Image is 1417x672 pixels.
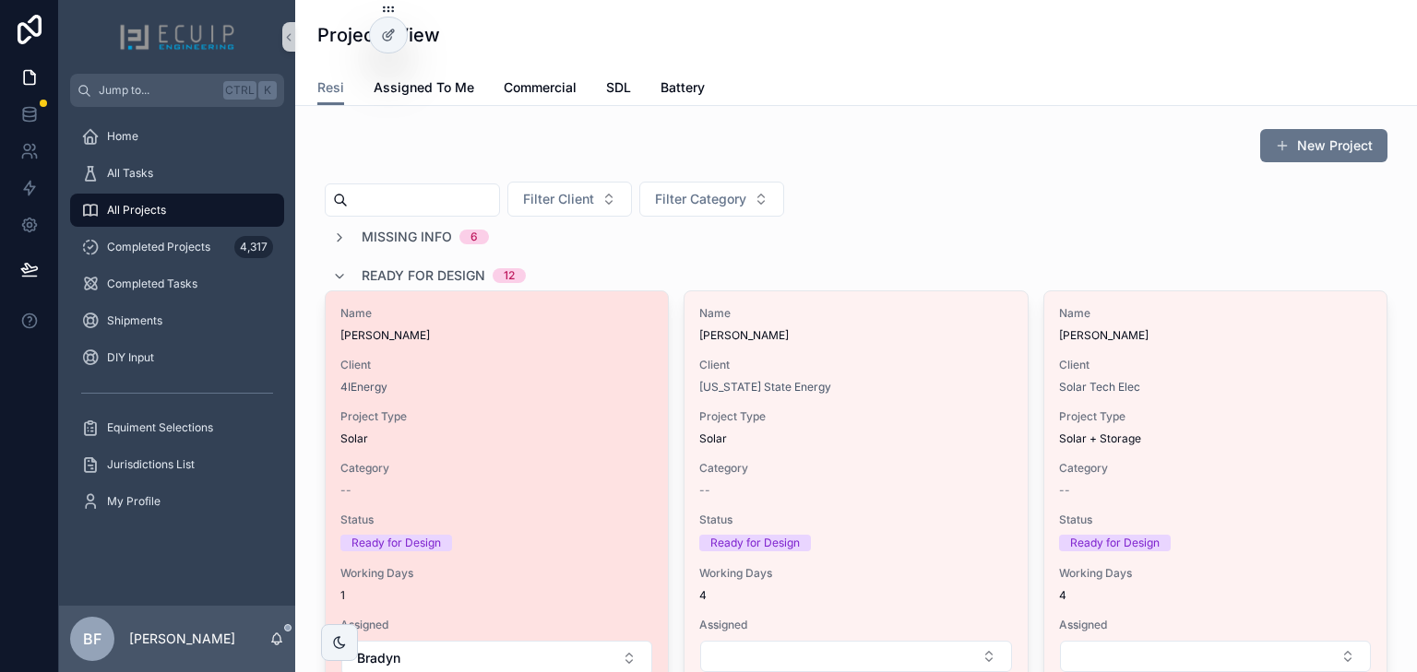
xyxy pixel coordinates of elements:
span: [PERSON_NAME] [699,328,1012,343]
button: Select Button [507,182,632,217]
span: Name [1059,306,1372,321]
span: Equiment Selections [107,420,213,435]
span: Resi [317,78,344,97]
button: Jump to...CtrlK [70,74,284,107]
span: K [260,83,275,98]
p: [PERSON_NAME] [129,630,235,648]
span: [PERSON_NAME] [340,328,653,343]
span: Bradyn [357,649,400,667]
button: Select Button [700,641,1011,672]
span: Missing Info [362,228,452,246]
div: Ready for Design [1070,535,1160,551]
span: Filter Client [523,190,594,208]
span: Project Type [340,409,653,424]
span: Working Days [1059,566,1372,581]
span: Category [699,461,1012,476]
span: Status [340,513,653,527]
span: Completed Tasks [107,277,197,291]
span: -- [1059,483,1070,498]
a: Battery [661,71,705,108]
span: Ctrl [223,81,256,100]
span: Assigned [340,618,653,632]
span: 1 [340,588,653,603]
a: DIY Input [70,341,284,374]
span: BF [83,628,101,650]
span: -- [699,483,710,498]
a: Jurisdictions List [70,448,284,481]
a: Resi [317,71,344,106]
span: Solar + Storage [1059,431,1141,446]
div: Ready for Design [351,535,441,551]
div: scrollable content [59,107,295,606]
span: Name [699,306,1012,321]
span: Name [340,306,653,321]
span: Jump to... [99,83,216,98]
a: Completed Tasks [70,267,284,301]
span: Client [699,358,1012,372]
a: [US_STATE] State Energy [699,380,831,395]
a: Shipments [70,304,284,337]
span: 4 [1059,588,1372,603]
a: Completed Projects4,317 [70,230,284,264]
span: Solar [699,431,727,446]
button: Select Button [639,182,784,217]
span: Shipments [107,313,162,328]
span: Project Type [1059,409,1372,424]
a: Equiment Selections [70,411,284,444]
button: New Project [1260,129,1387,162]
div: 12 [504,268,515,283]
span: Commercial [504,78,577,97]
span: Assigned [1059,618,1372,632]
span: Assigned [699,618,1012,632]
span: Completed Projects [107,240,210,254]
a: Home [70,120,284,153]
h1: Projects View [317,22,440,48]
span: DIY Input [107,350,154,365]
a: SDL [606,71,631,108]
span: Status [1059,513,1372,527]
span: All Projects [107,203,166,218]
a: All Projects [70,194,284,227]
span: Home [107,129,138,144]
span: Battery [661,78,705,97]
span: Project Type [699,409,1012,424]
span: 4 [699,588,1012,603]
a: My Profile [70,485,284,518]
span: Category [1059,461,1372,476]
span: Category [340,461,653,476]
div: Ready for Design [710,535,800,551]
button: Select Button [1060,641,1371,672]
img: App logo [119,22,235,52]
a: Assigned To Me [374,71,474,108]
span: -- [340,483,351,498]
span: All Tasks [107,166,153,181]
span: Status [699,513,1012,527]
span: Filter Category [655,190,746,208]
span: Client [340,358,653,372]
div: 4,317 [234,236,273,258]
span: Assigned To Me [374,78,474,97]
div: 6 [470,230,478,244]
span: Solar [340,431,368,446]
span: My Profile [107,494,161,509]
span: Jurisdictions List [107,457,195,472]
span: SDL [606,78,631,97]
span: [PERSON_NAME] [1059,328,1372,343]
span: Working Days [699,566,1012,581]
a: Solar Tech Elec [1059,380,1140,395]
a: All Tasks [70,157,284,190]
span: Client [1059,358,1372,372]
span: Ready for Design [362,266,485,285]
a: 4IEnergy [340,380,387,395]
span: Working Days [340,566,653,581]
a: Commercial [504,71,577,108]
